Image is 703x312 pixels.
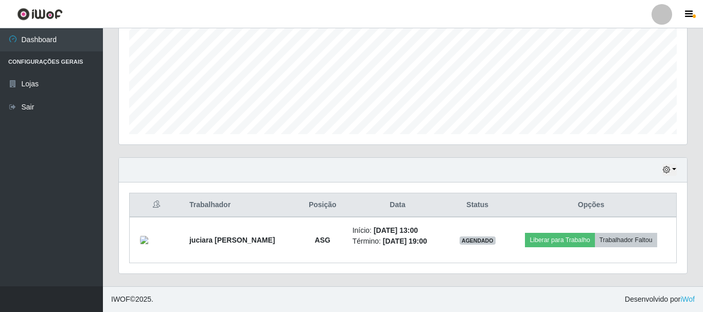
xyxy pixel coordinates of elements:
span: Desenvolvido por [625,294,695,305]
a: iWof [680,295,695,303]
strong: juciara [PERSON_NAME] [189,236,275,244]
button: Trabalhador Faltou [595,233,657,247]
th: Posição [299,193,346,217]
img: CoreUI Logo [17,8,63,21]
th: Trabalhador [183,193,299,217]
th: Data [346,193,449,217]
span: IWOF [111,295,130,303]
time: [DATE] 13:00 [374,226,418,234]
span: © 2025 . [111,294,153,305]
th: Status [449,193,506,217]
th: Opções [506,193,677,217]
strong: ASG [315,236,330,244]
img: 1610913172522.jpeg [140,236,173,244]
li: Início: [353,225,443,236]
button: Liberar para Trabalho [525,233,594,247]
li: Término: [353,236,443,247]
time: [DATE] 19:00 [383,237,427,245]
span: AGENDADO [460,236,496,245]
